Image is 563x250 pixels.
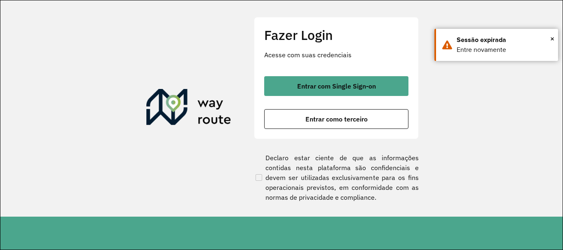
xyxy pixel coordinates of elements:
span: Entrar com Single Sign-on [297,83,376,89]
h2: Fazer Login [264,27,408,43]
img: Roteirizador AmbevTech [146,89,231,129]
label: Declaro estar ciente de que as informações contidas nesta plataforma são confidenciais e devem se... [254,153,419,202]
div: Entre novamente [457,45,552,55]
span: Entrar como terceiro [305,116,368,122]
button: button [264,109,408,129]
div: Sessão expirada [457,35,552,45]
p: Acesse com suas credenciais [264,50,408,60]
span: × [550,33,554,45]
button: button [264,76,408,96]
button: Close [550,33,554,45]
